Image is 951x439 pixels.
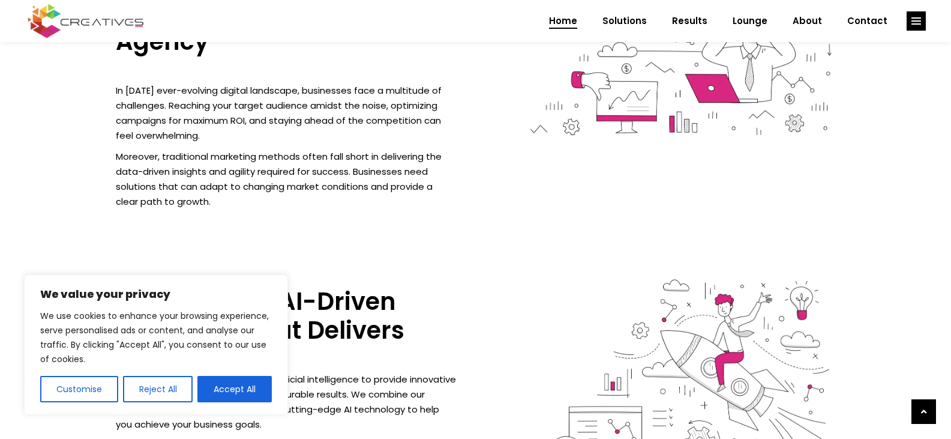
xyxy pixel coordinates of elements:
[602,5,647,37] span: Solutions
[116,149,457,209] p: Moreover, traditional marketing methods often fall short in delivering the data-driven insights a...
[40,309,272,366] p: We use cookies to enhance your browsing experience, serve personalised ads or content, and analys...
[116,83,457,143] p: In [DATE] ever-evolving digital landscape, businesses face a multitude of challenges. Reaching yo...
[835,5,900,37] a: Contact
[907,11,926,31] a: link
[847,5,887,37] span: Contact
[911,399,936,424] a: link
[659,5,720,37] a: Results
[40,376,118,402] button: Customise
[25,2,146,40] img: Creatives
[720,5,780,37] a: Lounge
[733,5,767,37] span: Lounge
[536,5,590,37] a: Home
[780,5,835,37] a: About
[549,5,577,37] span: Home
[24,274,288,415] div: We value your privacy
[197,376,272,402] button: Accept All
[40,287,272,301] p: We value your privacy
[590,5,659,37] a: Solutions
[123,376,193,402] button: Reject All
[672,5,707,37] span: Results
[793,5,822,37] span: About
